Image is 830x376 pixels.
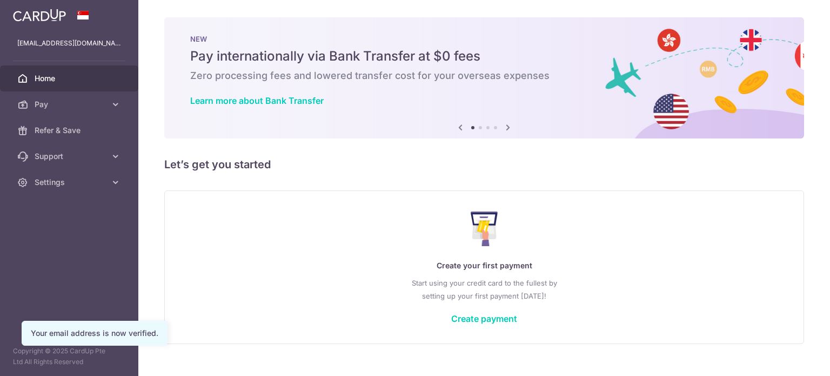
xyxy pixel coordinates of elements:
p: [EMAIL_ADDRESS][DOMAIN_NAME] [17,38,121,49]
h6: Zero processing fees and lowered transfer cost for your overseas expenses [190,69,778,82]
p: NEW [190,35,778,43]
a: Learn more about Bank Transfer [190,95,324,106]
img: CardUp [13,9,66,22]
a: Create payment [451,313,517,324]
h5: Let’s get you started [164,156,804,173]
img: Bank transfer banner [164,17,804,138]
h5: Pay internationally via Bank Transfer at $0 fees [190,48,778,65]
span: Refer & Save [35,125,106,136]
span: Support [35,151,106,162]
iframe: Opens a widget where you can find more information [761,344,819,371]
p: Start using your credit card to the fullest by setting up your first payment [DATE]! [186,276,782,302]
span: Home [35,73,106,84]
span: Settings [35,177,106,188]
span: Pay [35,99,106,110]
img: Make Payment [471,212,498,246]
div: Your email address is now verified. [31,328,158,339]
p: Create your first payment [186,259,782,272]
